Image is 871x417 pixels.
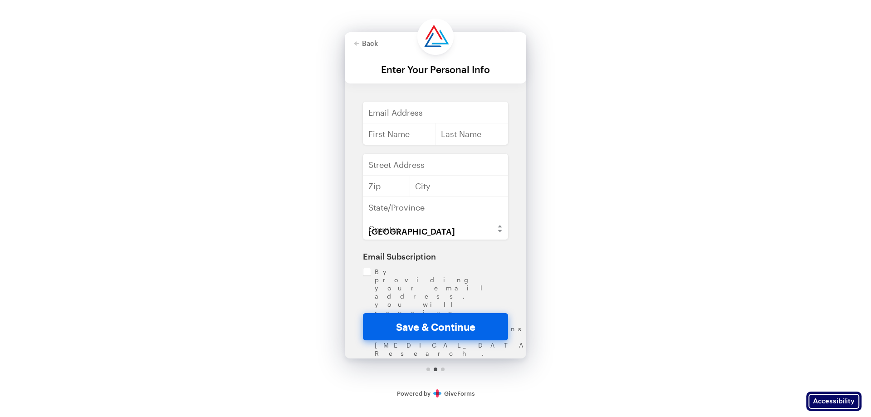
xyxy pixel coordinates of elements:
button: Back [354,39,378,47]
div: Accessibility Menu [806,392,861,411]
button: Save & Continue [363,313,508,340]
div: Enter Your Personal Info [354,64,517,74]
div: Email Subscription [363,252,508,260]
label: By providing your email address, you will receive periodic communications from [MEDICAL_DATA] Res... [371,268,508,390]
a: Secure DonationsPowered byGiveForms [397,390,475,397]
span: Accessibility [813,398,855,405]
